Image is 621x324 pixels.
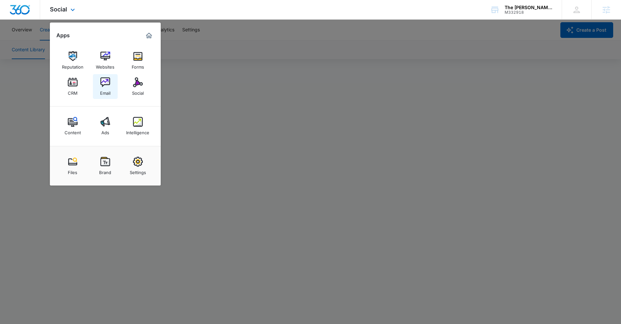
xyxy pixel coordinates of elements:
a: Reputation [60,48,85,73]
a: Ads [93,114,118,138]
a: Social [126,74,150,99]
div: account id [505,10,552,15]
a: Email [93,74,118,99]
div: Reputation [62,61,83,70]
div: Email [100,87,111,96]
div: CRM [68,87,78,96]
div: Settings [130,167,146,175]
div: Ads [101,127,109,135]
div: Brand [99,167,111,175]
a: Content [60,114,85,138]
a: Settings [126,154,150,178]
a: CRM [60,74,85,99]
div: Websites [96,61,114,70]
a: Files [60,154,85,178]
div: Social [132,87,144,96]
h2: Apps [56,32,70,39]
div: Files [68,167,77,175]
div: Content [65,127,81,135]
div: Forms [132,61,144,70]
div: Intelligence [126,127,149,135]
a: Forms [126,48,150,73]
a: Brand [93,154,118,178]
div: account name [505,5,552,10]
span: Social [50,6,67,13]
a: Websites [93,48,118,73]
a: Marketing 360® Dashboard [144,30,154,41]
a: Intelligence [126,114,150,138]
